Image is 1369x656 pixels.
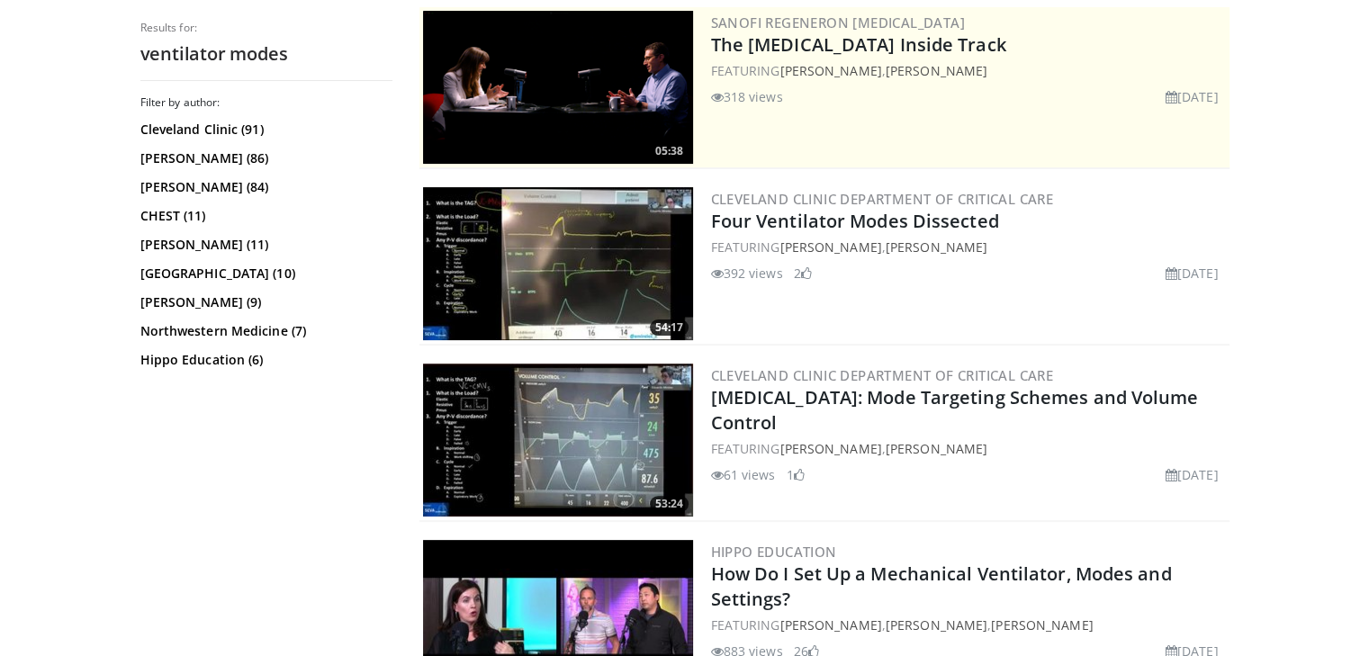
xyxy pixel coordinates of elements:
a: 54:17 [423,187,693,340]
h3: Filter by author: [140,95,392,110]
p: Results for: [140,21,392,35]
a: [PERSON_NAME] [779,62,881,79]
a: Cleveland Clinic Department of Critical Care [711,366,1054,384]
img: d9e7873a-00cc-47b0-b3ad-6ae99ac638dc.300x170_q85_crop-smart_upscale.jpg [423,187,693,340]
li: 61 views [711,465,776,484]
a: [PERSON_NAME] [779,616,881,634]
a: [PERSON_NAME] [886,616,987,634]
a: Hippo Education [711,543,837,561]
li: 2 [794,264,812,283]
a: [PERSON_NAME] [991,616,1093,634]
span: 53:24 [650,496,689,512]
img: 64e8314d-0090-42e1-8885-f47de767bd23.png.300x170_q85_crop-smart_upscale.png [423,11,693,164]
a: [PERSON_NAME] (86) [140,149,388,167]
a: [PERSON_NAME] [779,440,881,457]
div: FEATURING , [711,439,1226,458]
li: [DATE] [1166,264,1219,283]
div: FEATURING , , [711,616,1226,634]
a: Hippo Education (6) [140,351,388,369]
a: Four Ventilator Modes Dissected [711,209,999,233]
a: [PERSON_NAME] [886,238,987,256]
img: 676cb4d2-5b86-4027-804e-b28d7eeb88f5.300x170_q85_crop-smart_upscale.jpg [423,364,693,517]
a: 05:38 [423,11,693,164]
a: Sanofi Regeneron [MEDICAL_DATA] [711,13,965,31]
li: 318 views [711,87,783,106]
a: How Do I Set Up a Mechanical Ventilator, Modes and Settings? [711,562,1172,611]
a: [MEDICAL_DATA]: Mode Targeting Schemes and Volume Control [711,385,1199,435]
div: FEATURING , [711,238,1226,256]
a: [PERSON_NAME] (84) [140,178,388,196]
li: 1 [787,465,805,484]
a: [GEOGRAPHIC_DATA] (10) [140,265,388,283]
span: 54:17 [650,319,689,336]
a: CHEST (11) [140,207,388,225]
a: 53:24 [423,364,693,517]
li: 392 views [711,264,783,283]
a: Cleveland Clinic (91) [140,121,388,139]
li: [DATE] [1166,465,1219,484]
a: Northwestern Medicine (7) [140,322,388,340]
span: 05:38 [650,143,689,159]
a: The [MEDICAL_DATA] Inside Track [711,32,1006,57]
a: [PERSON_NAME] [779,238,881,256]
li: [DATE] [1166,87,1219,106]
div: FEATURING , [711,61,1226,80]
a: [PERSON_NAME] [886,62,987,79]
a: [PERSON_NAME] (9) [140,293,388,311]
h2: ventilator modes [140,42,392,66]
a: [PERSON_NAME] [886,440,987,457]
a: Cleveland Clinic Department of Critical Care [711,190,1054,208]
a: [PERSON_NAME] (11) [140,236,388,254]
